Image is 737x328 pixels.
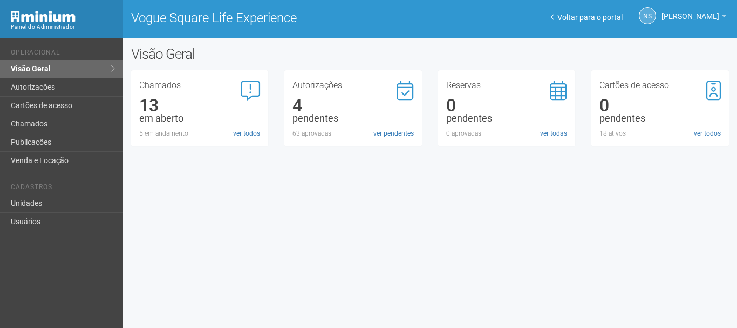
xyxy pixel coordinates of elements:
[292,101,414,110] div: 4
[661,14,726,22] a: [PERSON_NAME]
[292,81,414,90] h3: Autorizações
[11,11,76,22] img: Minium
[11,183,115,195] li: Cadastros
[11,22,115,32] div: Painel do Administrador
[139,113,261,123] div: em aberto
[694,129,721,138] a: ver todos
[599,113,721,123] div: pendentes
[131,11,422,25] h1: Vogue Square Life Experience
[551,13,623,22] a: Voltar para o portal
[139,101,261,110] div: 13
[373,129,414,138] a: ver pendentes
[139,129,261,138] div: 5 em andamento
[639,7,656,24] a: NS
[446,81,568,90] h3: Reservas
[446,101,568,110] div: 0
[292,129,414,138] div: 63 aprovadas
[599,129,721,138] div: 18 ativos
[131,46,371,62] h2: Visão Geral
[139,81,261,90] h3: Chamados
[540,129,567,138] a: ver todas
[446,129,568,138] div: 0 aprovadas
[661,2,719,21] span: Nicolle Silva
[292,113,414,123] div: pendentes
[599,81,721,90] h3: Cartões de acesso
[11,49,115,60] li: Operacional
[599,101,721,110] div: 0
[446,113,568,123] div: pendentes
[233,129,260,138] a: ver todos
